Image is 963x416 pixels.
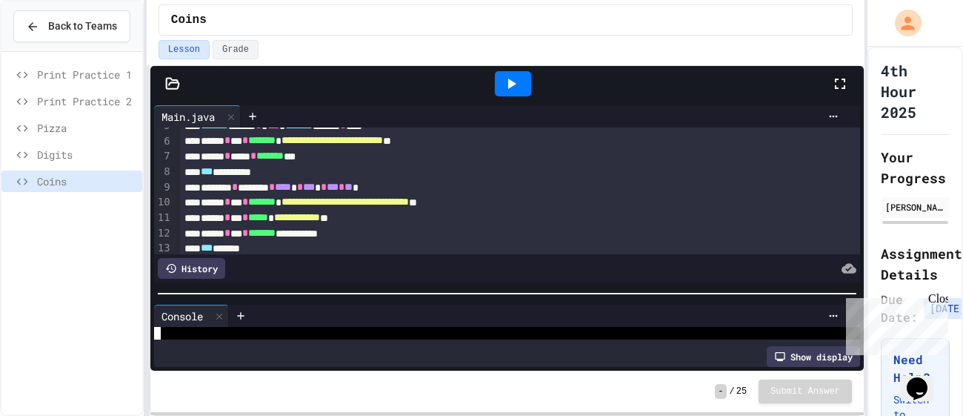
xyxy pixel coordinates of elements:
[879,6,925,40] div: My Account
[840,292,948,355] iframe: chat widget
[901,357,948,401] iframe: chat widget
[715,384,726,399] span: -
[37,147,136,162] span: Digits
[154,241,173,257] div: 13
[13,10,130,42] button: Back to Teams
[171,11,207,29] span: Coins
[6,6,102,94] div: Chat with us now!Close
[154,226,173,242] div: 12
[881,60,950,122] h1: 4th Hour 2025
[154,165,173,180] div: 8
[154,109,222,125] div: Main.java
[154,211,173,226] div: 11
[881,243,950,285] h2: Assignment Details
[158,258,225,279] div: History
[759,380,852,403] button: Submit Answer
[37,174,136,189] span: Coins
[730,386,735,397] span: /
[37,67,136,82] span: Print Practice 1
[881,147,950,188] h2: Your Progress
[770,386,840,397] span: Submit Answer
[154,195,173,211] div: 10
[885,200,945,214] div: [PERSON_NAME]
[213,40,259,59] button: Grade
[154,134,173,150] div: 6
[893,351,937,386] h3: Need Help?
[159,40,210,59] button: Lesson
[154,180,173,196] div: 9
[881,291,918,326] span: Due Date:
[736,386,747,397] span: 25
[154,305,229,327] div: Console
[37,120,136,136] span: Pizza
[154,105,241,128] div: Main.java
[37,93,136,109] span: Print Practice 2
[767,346,860,367] div: Show display
[154,308,210,324] div: Console
[154,149,173,165] div: 7
[48,19,117,34] span: Back to Teams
